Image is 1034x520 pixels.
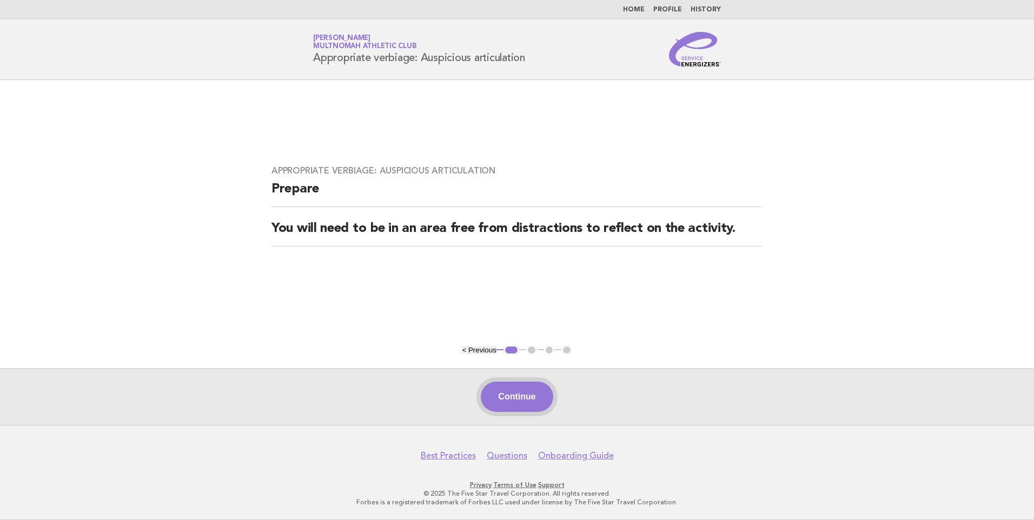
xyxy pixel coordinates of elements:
[271,165,763,176] h3: Appropriate verbiage: Auspicious articulation
[271,181,763,207] h2: Prepare
[470,481,492,489] a: Privacy
[186,498,848,506] p: Forbes is a registered trademark of Forbes LLC used under license by The Five Star Travel Corpora...
[503,345,519,356] button: 1
[669,32,721,66] img: Service Energizers
[487,450,527,461] a: Questions
[271,220,763,246] h2: You will need to be in an area free from distractions to reflect on the activity.
[493,481,536,489] a: Terms of Use
[481,382,553,412] button: Continue
[538,450,614,461] a: Onboarding Guide
[623,6,645,13] a: Home
[538,481,565,489] a: Support
[421,450,476,461] a: Best Practices
[186,481,848,489] p: · ·
[691,6,721,13] a: History
[313,35,416,50] a: [PERSON_NAME]Multnomah Athletic Club
[313,35,525,63] h1: Appropriate verbiage: Auspicious articulation
[462,346,496,354] button: < Previous
[186,489,848,498] p: © 2025 The Five Star Travel Corporation. All rights reserved.
[653,6,682,13] a: Profile
[313,43,416,50] span: Multnomah Athletic Club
